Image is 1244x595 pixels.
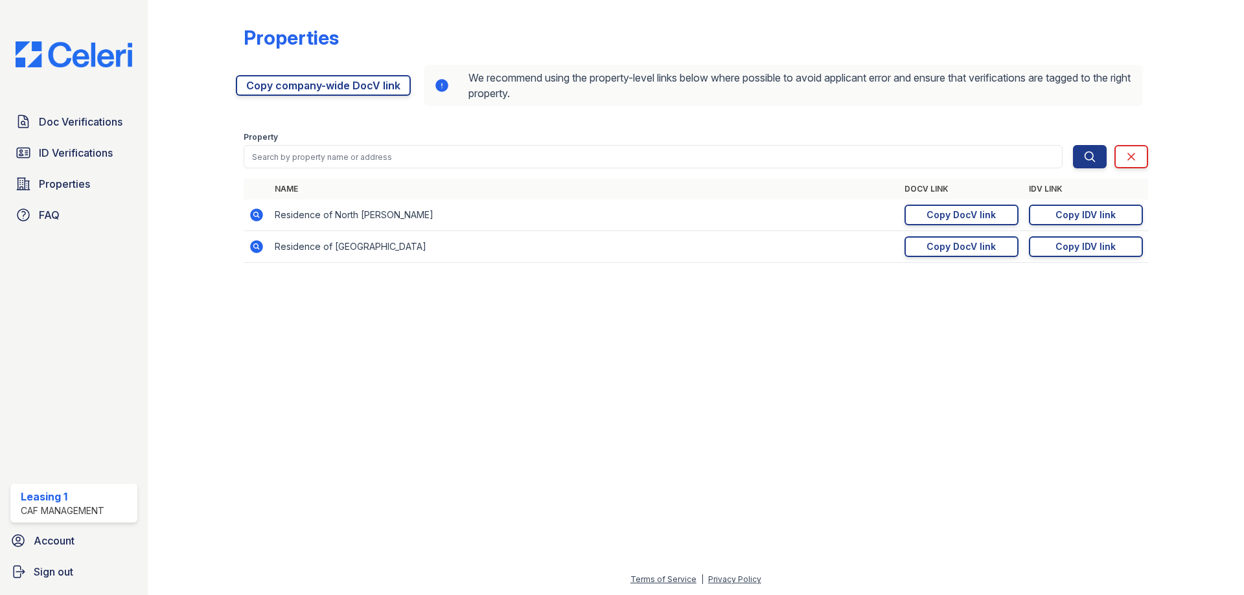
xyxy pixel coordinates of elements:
div: | [701,574,704,584]
div: Copy DocV link [927,208,996,221]
a: Copy IDV link [1029,205,1143,225]
a: Sign out [5,559,143,585]
div: Copy DocV link [927,240,996,253]
span: FAQ [39,207,60,223]
span: Doc Verifications [39,114,122,129]
div: Leasing 1 [21,489,104,504]
th: Name [270,179,899,199]
a: Terms of Service [630,574,697,584]
img: CE_Logo_Blue-a8612792a0a2168367f1c8372b55b34899dd931a85d93a1a3d3e32e68fde9ad4.png [5,41,143,67]
a: Doc Verifications [10,109,137,135]
a: Copy DocV link [904,236,1019,257]
a: FAQ [10,202,137,228]
span: Account [34,533,75,548]
th: DocV Link [899,179,1024,199]
div: Copy IDV link [1055,208,1116,221]
a: Privacy Policy [708,574,761,584]
div: We recommend using the property-level links below where possible to avoid applicant error and ens... [424,65,1143,106]
a: Properties [10,171,137,197]
label: Property [244,132,278,142]
td: Residence of North [PERSON_NAME] [270,199,899,231]
th: IDV Link [1024,179,1148,199]
a: Copy IDV link [1029,236,1143,257]
div: Properties [244,26,339,49]
span: Properties [39,176,90,192]
a: Copy DocV link [904,205,1019,225]
span: Sign out [34,564,73,579]
input: Search by property name or address [244,145,1063,168]
a: Account [5,528,143,554]
a: Copy company-wide DocV link [236,75,411,96]
div: Copy IDV link [1055,240,1116,253]
a: ID Verifications [10,140,137,166]
span: ID Verifications [39,145,113,161]
div: CAF Management [21,504,104,517]
td: Residence of [GEOGRAPHIC_DATA] [270,231,899,263]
